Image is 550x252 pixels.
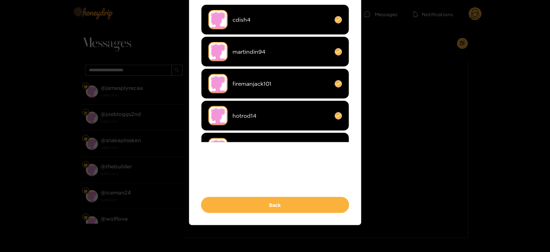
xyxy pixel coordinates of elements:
[233,80,330,88] span: firemanjack101
[201,197,349,213] button: Back
[233,112,330,120] span: hotrod14
[208,10,228,29] img: no-avatar.png
[208,42,228,61] img: no-avatar.png
[208,138,228,157] img: no-avatar.png
[233,48,330,56] span: martindin94
[233,16,330,24] span: cdish4
[208,74,228,93] img: no-avatar.png
[208,106,228,125] img: no-avatar.png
